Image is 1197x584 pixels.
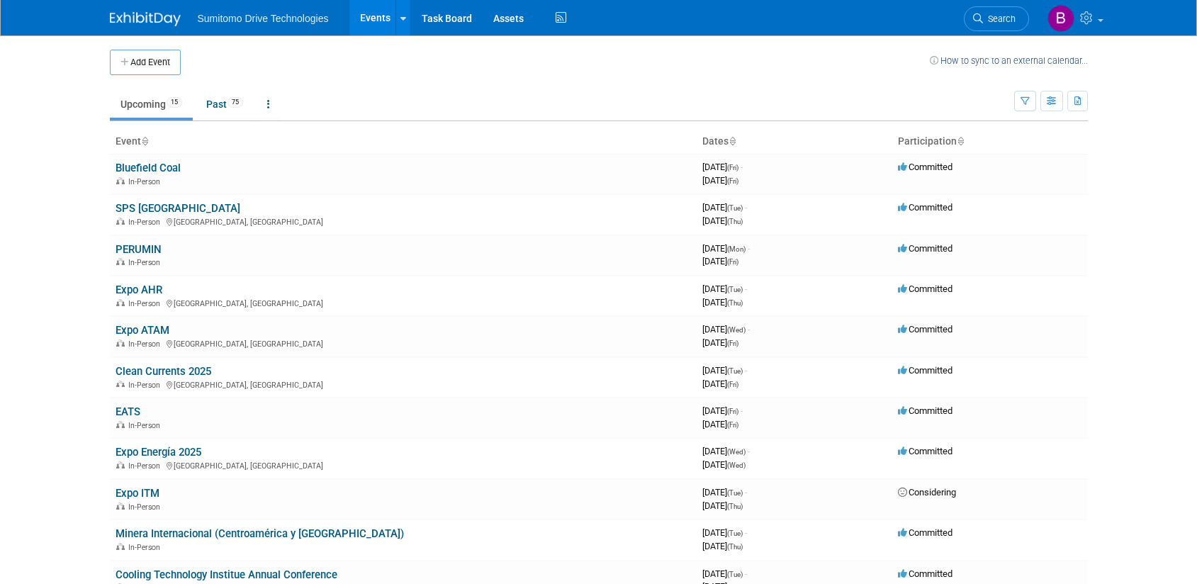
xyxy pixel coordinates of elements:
span: (Thu) [727,299,743,307]
span: Sumitomo Drive Technologies [198,13,329,24]
div: [GEOGRAPHIC_DATA], [GEOGRAPHIC_DATA] [116,215,691,227]
span: Considering [898,487,956,498]
img: In-Person Event [116,177,125,184]
span: Committed [898,202,952,213]
span: - [745,568,747,579]
span: (Thu) [727,502,743,510]
img: In-Person Event [116,381,125,388]
a: How to sync to an external calendar... [930,55,1088,66]
span: (Wed) [727,461,746,469]
span: (Tue) [727,286,743,293]
span: In-Person [128,421,164,430]
span: (Tue) [727,529,743,537]
span: [DATE] [702,202,747,213]
span: - [741,405,743,416]
span: In-Person [128,177,164,186]
a: Upcoming15 [110,91,193,118]
div: [GEOGRAPHIC_DATA], [GEOGRAPHIC_DATA] [116,337,691,349]
div: [GEOGRAPHIC_DATA], [GEOGRAPHIC_DATA] [116,297,691,308]
a: Expo Energía 2025 [116,446,201,459]
span: - [748,243,750,254]
span: [DATE] [702,527,747,538]
span: [DATE] [702,337,738,348]
a: Bluefield Coal [116,162,181,174]
span: (Tue) [727,571,743,578]
span: (Mon) [727,245,746,253]
span: [DATE] [702,500,743,511]
a: PERUMIN [116,243,162,256]
span: [DATE] [702,541,743,551]
span: In-Person [128,258,164,267]
img: Brittany Mitchell [1047,5,1074,32]
span: Committed [898,243,952,254]
a: Expo AHR [116,283,162,296]
span: Committed [898,162,952,172]
img: In-Person Event [116,421,125,428]
span: (Fri) [727,381,738,388]
span: Committed [898,527,952,538]
span: In-Person [128,339,164,349]
span: In-Person [128,218,164,227]
span: Committed [898,365,952,376]
span: [DATE] [702,324,750,335]
span: (Wed) [727,448,746,456]
span: - [741,162,743,172]
span: [DATE] [702,215,743,226]
a: Past75 [196,91,254,118]
span: [DATE] [702,256,738,266]
a: Search [964,6,1029,31]
span: (Thu) [727,218,743,225]
span: Committed [898,324,952,335]
a: Cooling Technology Institue Annual Conference [116,568,337,581]
th: Event [110,130,697,154]
a: Clean Currents 2025 [116,365,211,378]
span: [DATE] [702,297,743,308]
span: (Fri) [727,408,738,415]
span: [DATE] [702,446,750,456]
a: EATS [116,405,140,418]
span: [DATE] [702,568,747,579]
span: (Fri) [727,421,738,429]
a: SPS [GEOGRAPHIC_DATA] [116,202,240,215]
span: (Fri) [727,339,738,347]
span: (Tue) [727,367,743,375]
span: [DATE] [702,459,746,470]
th: Dates [697,130,892,154]
span: Committed [898,405,952,416]
img: ExhibitDay [110,12,181,26]
span: - [745,202,747,213]
a: Sort by Event Name [141,135,148,147]
span: In-Person [128,502,164,512]
a: Expo ATAM [116,324,169,337]
img: In-Person Event [116,218,125,225]
span: (Thu) [727,543,743,551]
span: - [745,527,747,538]
span: In-Person [128,381,164,390]
span: (Fri) [727,164,738,172]
span: - [748,324,750,335]
span: [DATE] [702,487,747,498]
span: Committed [898,446,952,456]
a: Expo ITM [116,487,159,500]
span: [DATE] [702,175,738,186]
span: (Fri) [727,177,738,185]
img: In-Person Event [116,258,125,265]
span: Committed [898,283,952,294]
img: In-Person Event [116,461,125,468]
span: - [748,446,750,456]
img: In-Person Event [116,339,125,347]
span: In-Person [128,299,164,308]
button: Add Event [110,50,181,75]
th: Participation [892,130,1088,154]
span: In-Person [128,461,164,471]
span: (Tue) [727,204,743,212]
img: In-Person Event [116,543,125,550]
span: [DATE] [702,243,750,254]
span: (Fri) [727,258,738,266]
span: In-Person [128,543,164,552]
span: - [745,487,747,498]
span: [DATE] [702,162,743,172]
a: Minera Internacional (Centroamérica y [GEOGRAPHIC_DATA]) [116,527,404,540]
span: - [745,283,747,294]
span: 15 [167,97,182,108]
